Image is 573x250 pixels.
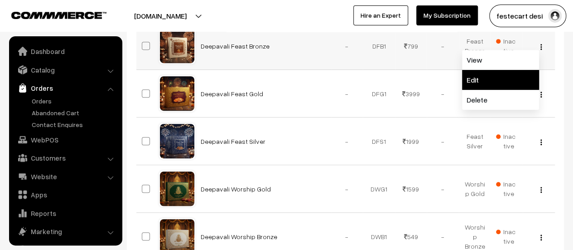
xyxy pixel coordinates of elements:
a: Deepavali Feast Bronze [201,42,270,50]
a: Deepavali Feast Silver [201,137,265,145]
td: - [331,22,363,70]
a: View [462,50,539,70]
td: Feast Silver [459,118,491,165]
img: Menu [540,44,542,50]
a: Hire an Expert [353,5,408,25]
a: Orders [11,80,119,96]
a: Deepavali Worship Gold [201,185,271,193]
a: COMMMERCE [11,9,91,20]
a: Catalog [11,62,119,78]
td: 3999 [395,70,427,118]
td: Worship Gold [459,165,491,213]
img: Menu [540,92,542,98]
span: Inactive [496,132,517,151]
td: Feast Gold [459,70,491,118]
img: Menu [540,187,542,193]
a: Edit [462,70,539,90]
a: Deepavali Feast Gold [201,90,263,98]
button: [DOMAIN_NAME] [102,5,218,27]
a: Website [11,168,119,185]
td: - [427,118,459,165]
img: user [548,9,562,23]
span: Inactive [496,36,517,55]
a: Reports [11,205,119,221]
a: My Subscription [416,5,478,25]
td: Feast Bronze [459,22,491,70]
td: - [331,70,363,118]
a: Customers [11,150,119,166]
span: Inactive [496,179,517,198]
td: - [331,118,363,165]
img: Menu [540,235,542,240]
td: DFS1 [363,118,395,165]
a: Delete [462,90,539,110]
a: Deepavali Worship Bronze [201,233,277,240]
td: DFG1 [363,70,395,118]
a: Abandoned Cart [29,108,119,118]
td: DWG1 [363,165,395,213]
a: Dashboard [11,43,119,59]
img: Menu [540,139,542,145]
td: - [427,22,459,70]
td: DFB1 [363,22,395,70]
td: - [427,165,459,213]
span: Inactive [496,227,517,246]
a: Orders [29,96,119,106]
td: 1999 [395,118,427,165]
td: 799 [395,22,427,70]
button: festecart desi [489,5,566,27]
td: - [331,165,363,213]
img: COMMMERCE [11,12,106,19]
td: 1599 [395,165,427,213]
td: - [427,70,459,118]
a: Contact Enquires [29,120,119,129]
a: WebPOS [11,132,119,148]
a: Marketing [11,223,119,240]
a: Apps [11,186,119,203]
